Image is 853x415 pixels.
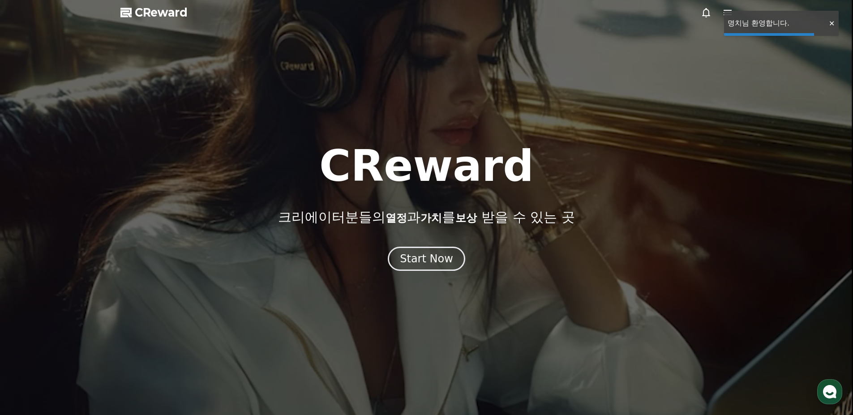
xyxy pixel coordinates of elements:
[386,212,407,224] span: 열정
[455,212,477,224] span: 보상
[319,145,534,188] h1: CReward
[135,5,188,20] span: CReward
[388,247,465,271] button: Start Now
[400,252,453,266] div: Start Now
[388,256,465,264] a: Start Now
[120,5,188,20] a: CReward
[278,209,574,225] p: 크리에이터분들의 과 를 받을 수 있는 곳
[420,212,442,224] span: 가치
